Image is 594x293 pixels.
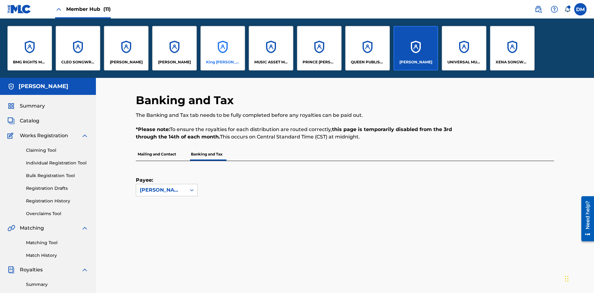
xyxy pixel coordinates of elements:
a: AccountsMUSIC ASSET MANAGEMENT (MAM) [249,26,293,70]
a: AccountsXENA SONGWRITER [490,26,535,70]
p: Banking and Tax [189,148,224,161]
strong: *Please note: [136,126,170,132]
a: Claiming Tool [26,147,88,154]
img: expand [81,132,88,139]
a: Registration Drafts [26,185,88,192]
img: Close [55,6,62,13]
a: Match History [26,252,88,259]
a: AccountsCLEO SONGWRITER [56,26,100,70]
a: AccountsBMG RIGHTS MANAGEMENT US, LLC [7,26,52,70]
img: MLC Logo [7,5,31,14]
p: UNIVERSAL MUSIC PUB GROUP [447,59,481,65]
p: The Banking and Tax tab needs to be fully completed before any royalties can be paid out. [136,112,458,119]
a: SummarySummary [7,102,45,110]
h5: RONALD MCTESTERSON [19,83,68,90]
a: Individual Registration Tool [26,160,88,166]
img: Catalog [7,117,15,125]
a: Summary [26,281,88,288]
a: Bulk Registration Tool [26,172,88,179]
span: Royalties [20,266,43,274]
div: Drag [565,270,569,288]
p: BMG RIGHTS MANAGEMENT US, LLC [13,59,47,65]
a: Accounts[PERSON_NAME] [394,26,438,70]
img: help [551,6,558,13]
iframe: Resource Center [577,194,594,244]
label: Payee: [136,176,167,184]
p: ELVIS COSTELLO [110,59,143,65]
p: RONALD MCTESTERSON [399,59,432,65]
a: AccountsUNIVERSAL MUSIC PUB GROUP [442,26,486,70]
p: PRINCE MCTESTERSON [303,59,336,65]
span: Matching [20,224,44,232]
img: Royalties [7,266,15,274]
a: AccountsKing [PERSON_NAME] [200,26,245,70]
div: Notifications [564,6,570,12]
img: Works Registration [7,132,15,139]
h2: Banking and Tax [136,93,237,107]
p: King McTesterson [206,59,240,65]
p: XENA SONGWRITER [496,59,529,65]
span: Catalog [20,117,39,125]
a: AccountsPRINCE [PERSON_NAME] [297,26,342,70]
p: QUEEN PUBLISHA [351,59,385,65]
p: MUSIC ASSET MANAGEMENT (MAM) [254,59,288,65]
img: Matching [7,224,15,232]
p: Mailing and Contact [136,148,178,161]
img: expand [81,266,88,274]
p: CLEO SONGWRITER [61,59,95,65]
iframe: Chat Widget [563,263,594,293]
a: Accounts[PERSON_NAME] [152,26,197,70]
img: search [535,6,542,13]
div: Help [548,3,561,15]
a: Accounts[PERSON_NAME] [104,26,148,70]
a: AccountsQUEEN PUBLISHA [345,26,390,70]
div: User Menu [574,3,587,15]
span: (11) [103,6,111,12]
a: Matching Tool [26,240,88,246]
span: Summary [20,102,45,110]
a: Registration History [26,198,88,204]
span: Member Hub [66,6,111,13]
a: CatalogCatalog [7,117,39,125]
img: Summary [7,102,15,110]
a: Overclaims Tool [26,210,88,217]
img: Accounts [7,83,15,90]
img: expand [81,224,88,232]
p: EYAMA MCSINGER [158,59,191,65]
span: Works Registration [20,132,68,139]
a: Public Search [532,3,544,15]
p: To ensure the royalties for each distribution are routed correctly, This occurs on Central Standa... [136,126,458,141]
div: [PERSON_NAME] [140,186,183,194]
